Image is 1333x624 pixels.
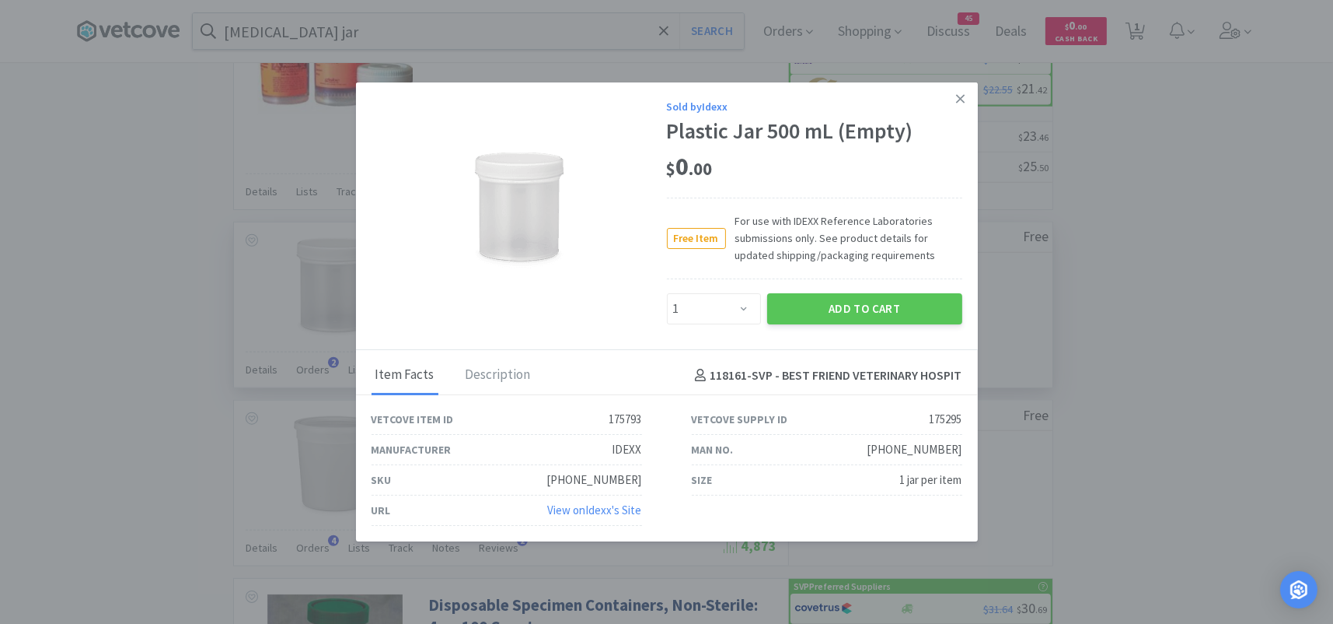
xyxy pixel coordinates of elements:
[612,440,642,459] div: IDEXX
[689,366,962,386] h4: 118161 - SVP - BEST FRIEND VETERINARY HOSPIT
[609,410,642,429] div: 175793
[667,118,962,145] div: Plastic Jar 500 mL (Empty)
[667,158,676,180] span: $
[930,410,962,429] div: 175295
[668,229,725,248] span: Free Item
[667,98,962,115] div: Sold by Idexx
[1280,571,1317,608] div: Open Intercom Messenger
[372,502,391,519] div: URL
[372,441,452,458] div: Manufacturer
[900,471,962,489] div: 1 jar per item
[547,471,642,489] div: [PHONE_NUMBER]
[667,151,713,182] span: 0
[462,356,535,395] div: Description
[689,158,713,180] span: . 00
[767,293,962,324] button: Add to Cart
[726,212,962,265] span: For use with IDEXX Reference Laboratories submissions only. See product details for updated shipp...
[867,440,962,459] div: [PHONE_NUMBER]
[692,441,734,458] div: Man No.
[692,472,713,489] div: Size
[461,152,578,269] img: 2bf729d1325a49d7b18108782c32b358_175295.png
[372,411,454,428] div: Vetcove Item ID
[372,472,392,489] div: SKU
[548,503,642,517] a: View onIdexx's Site
[372,356,438,395] div: Item Facts
[692,411,788,428] div: Vetcove Supply ID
